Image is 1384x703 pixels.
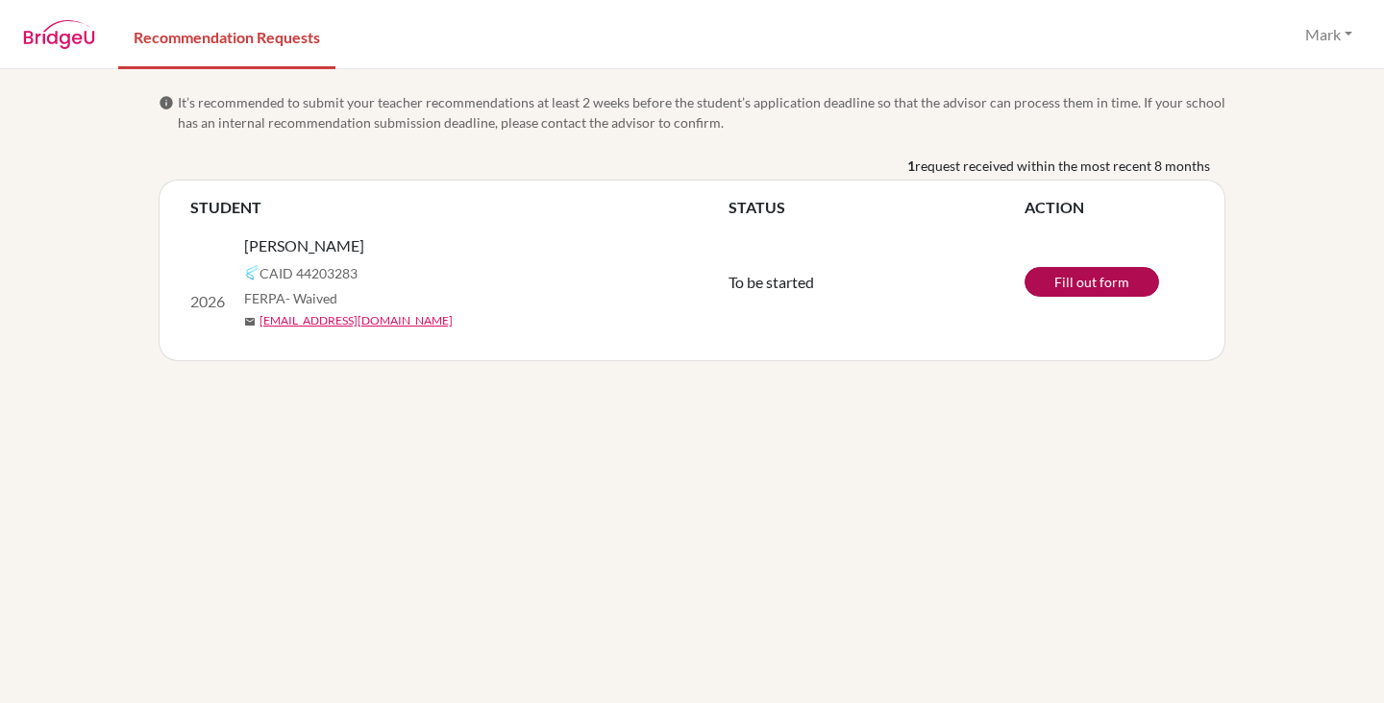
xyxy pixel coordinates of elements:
span: CAID 44203283 [259,263,358,283]
a: [EMAIL_ADDRESS][DOMAIN_NAME] [259,312,453,329]
img: BridgeU logo [23,20,95,49]
span: mail [244,316,256,327]
a: Fill out form [1025,267,1159,297]
span: request received within the most recent 8 months [915,156,1210,176]
span: - Waived [285,290,337,306]
span: FERPA [244,288,337,308]
span: To be started [729,273,814,291]
span: It’s recommended to submit your teacher recommendations at least 2 weeks before the student’s app... [178,92,1225,133]
b: 1 [907,156,915,176]
p: 2026 [190,290,229,313]
th: ACTION [1025,196,1194,219]
th: STUDENT [190,196,729,219]
span: [PERSON_NAME] [244,234,364,257]
img: Eom, Yoonseo [190,252,229,290]
th: STATUS [729,196,1025,219]
a: Recommendation Requests [118,3,335,69]
span: info [159,95,174,110]
button: Mark [1297,16,1361,53]
img: Common App logo [244,265,259,280]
